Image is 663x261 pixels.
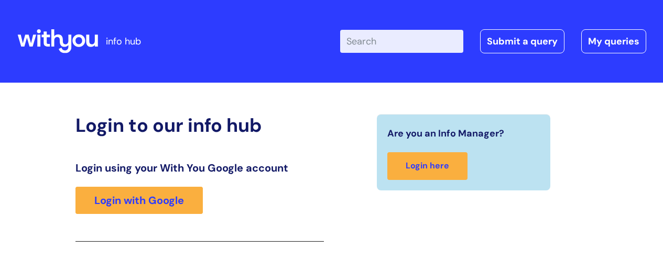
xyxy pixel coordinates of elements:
h2: Login to our info hub [75,114,324,137]
a: Submit a query [480,29,564,53]
a: My queries [581,29,646,53]
h3: Login using your With You Google account [75,162,324,174]
p: info hub [106,33,141,50]
span: Are you an Info Manager? [387,125,504,142]
input: Search [340,30,463,53]
a: Login with Google [75,187,203,214]
a: Login here [387,152,468,180]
